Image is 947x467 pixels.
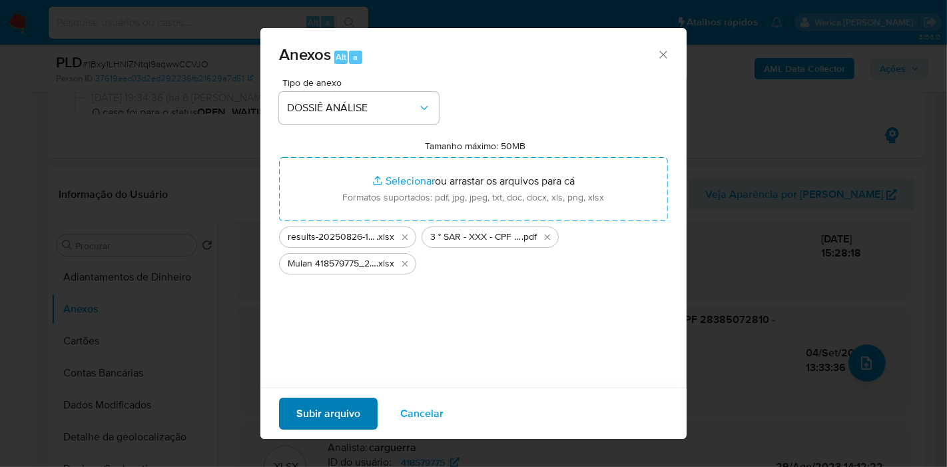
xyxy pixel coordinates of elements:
[336,51,346,63] span: Alt
[539,229,555,245] button: Excluir 3 ° SAR - XXX - CPF 28385072810 - FULVIO CEZAR FAZIA ZULICK.pdf
[383,398,461,430] button: Cancelar
[426,140,526,152] label: Tamanho máximo: 50MB
[376,257,394,270] span: .xlsx
[279,221,668,274] ul: Arquivos selecionados
[288,257,376,270] span: Mulan 418579775_2025_08_25_18_58_40
[657,48,669,60] button: Fechar
[279,43,331,66] span: Anexos
[397,256,413,272] button: Excluir Mulan 418579775_2025_08_25_18_58_40.xlsx
[521,231,537,244] span: .pdf
[397,229,413,245] button: Excluir results-20250826-174732.xlsx
[400,399,444,428] span: Cancelar
[430,231,521,244] span: 3 ° SAR - XXX - CPF 28385072810 - [PERSON_NAME] [PERSON_NAME]
[376,231,394,244] span: .xlsx
[279,398,378,430] button: Subir arquivo
[288,231,376,244] span: results-20250826-174732
[279,92,439,124] button: DOSSIÊ ANÁLISE
[287,101,418,115] span: DOSSIÊ ANÁLISE
[296,399,360,428] span: Subir arquivo
[353,51,358,63] span: a
[282,78,442,87] span: Tipo de anexo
